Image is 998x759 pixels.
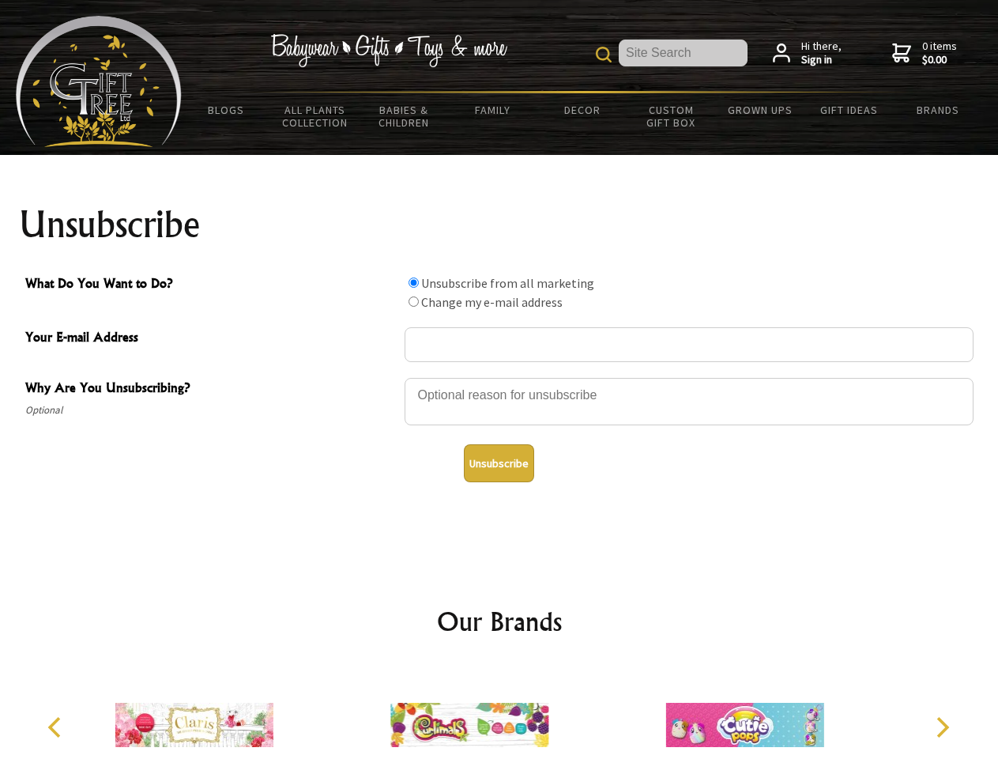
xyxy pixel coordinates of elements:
[464,444,534,482] button: Unsubscribe
[619,40,748,66] input: Site Search
[922,39,957,67] span: 0 items
[421,294,563,310] label: Change my e-mail address
[892,40,957,67] a: 0 items$0.00
[25,378,397,401] span: Why Are You Unsubscribing?
[801,53,842,67] strong: Sign in
[925,710,959,745] button: Next
[40,710,74,745] button: Previous
[421,275,594,291] label: Unsubscribe from all marketing
[773,40,842,67] a: Hi there,Sign in
[409,296,419,307] input: What Do You Want to Do?
[801,40,842,67] span: Hi there,
[596,47,612,62] img: product search
[405,378,974,425] textarea: Why Are You Unsubscribing?
[16,16,182,147] img: Babyware - Gifts - Toys and more...
[25,401,397,420] span: Optional
[537,93,627,126] a: Decor
[182,93,271,126] a: BLOGS
[360,93,449,139] a: Babies & Children
[409,278,419,288] input: What Do You Want to Do?
[19,206,980,244] h1: Unsubscribe
[922,53,957,67] strong: $0.00
[270,34,507,67] img: Babywear - Gifts - Toys & more
[32,602,967,640] h2: Our Brands
[627,93,716,139] a: Custom Gift Box
[715,93,804,126] a: Grown Ups
[405,327,974,362] input: Your E-mail Address
[894,93,983,126] a: Brands
[25,327,397,350] span: Your E-mail Address
[449,93,538,126] a: Family
[25,274,397,296] span: What Do You Want to Do?
[804,93,894,126] a: Gift Ideas
[271,93,360,139] a: All Plants Collection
